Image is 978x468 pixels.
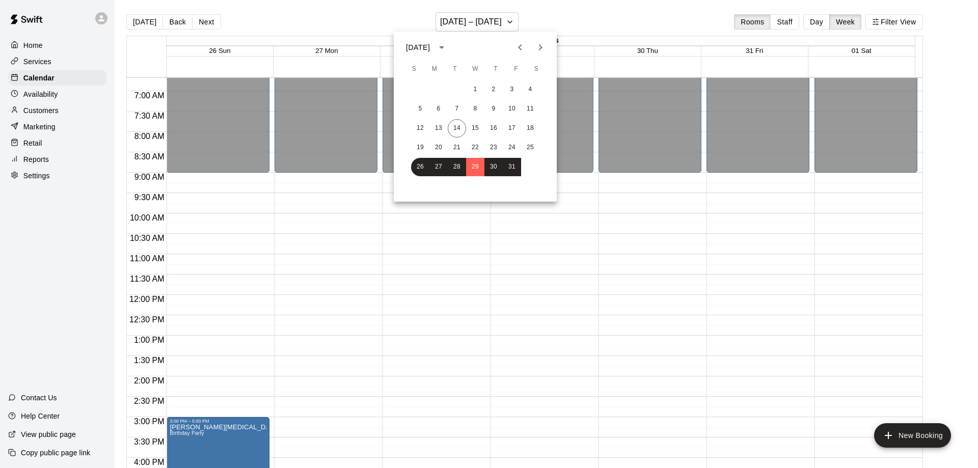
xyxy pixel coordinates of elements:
[484,100,503,118] button: 9
[466,119,484,137] button: 15
[448,139,466,157] button: 21
[507,59,525,79] span: Friday
[411,100,429,118] button: 5
[429,100,448,118] button: 6
[503,100,521,118] button: 10
[466,80,484,99] button: 1
[466,158,484,176] button: 29
[466,100,484,118] button: 8
[411,119,429,137] button: 12
[530,37,551,58] button: Next month
[429,139,448,157] button: 20
[484,119,503,137] button: 16
[484,80,503,99] button: 2
[510,37,530,58] button: Previous month
[521,139,539,157] button: 25
[503,119,521,137] button: 17
[433,39,450,56] button: calendar view is open, switch to year view
[406,42,430,53] div: [DATE]
[448,100,466,118] button: 7
[527,59,546,79] span: Saturday
[405,59,423,79] span: Sunday
[448,119,466,137] button: 14
[411,158,429,176] button: 26
[429,158,448,176] button: 27
[486,59,505,79] span: Thursday
[521,80,539,99] button: 4
[503,80,521,99] button: 3
[503,158,521,176] button: 31
[503,139,521,157] button: 24
[484,139,503,157] button: 23
[466,59,484,79] span: Wednesday
[521,100,539,118] button: 11
[484,158,503,176] button: 30
[411,139,429,157] button: 19
[521,119,539,137] button: 18
[448,158,466,176] button: 28
[446,59,464,79] span: Tuesday
[429,119,448,137] button: 13
[466,139,484,157] button: 22
[425,59,444,79] span: Monday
